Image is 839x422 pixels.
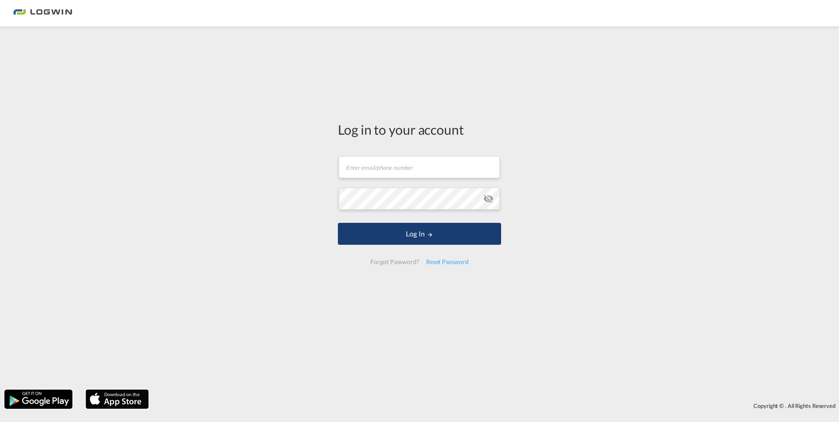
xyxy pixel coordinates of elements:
div: Reset Password [423,254,472,270]
div: Forgot Password? [367,254,422,270]
img: google.png [4,389,73,410]
div: Log in to your account [338,120,501,139]
img: apple.png [85,389,150,410]
input: Enter email/phone number [339,156,500,178]
md-icon: icon-eye-off [483,193,494,204]
div: Copyright © . All Rights Reserved [153,398,839,413]
img: bc73a0e0d8c111efacd525e4c8ad7d32.png [13,4,72,23]
button: LOGIN [338,223,501,245]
